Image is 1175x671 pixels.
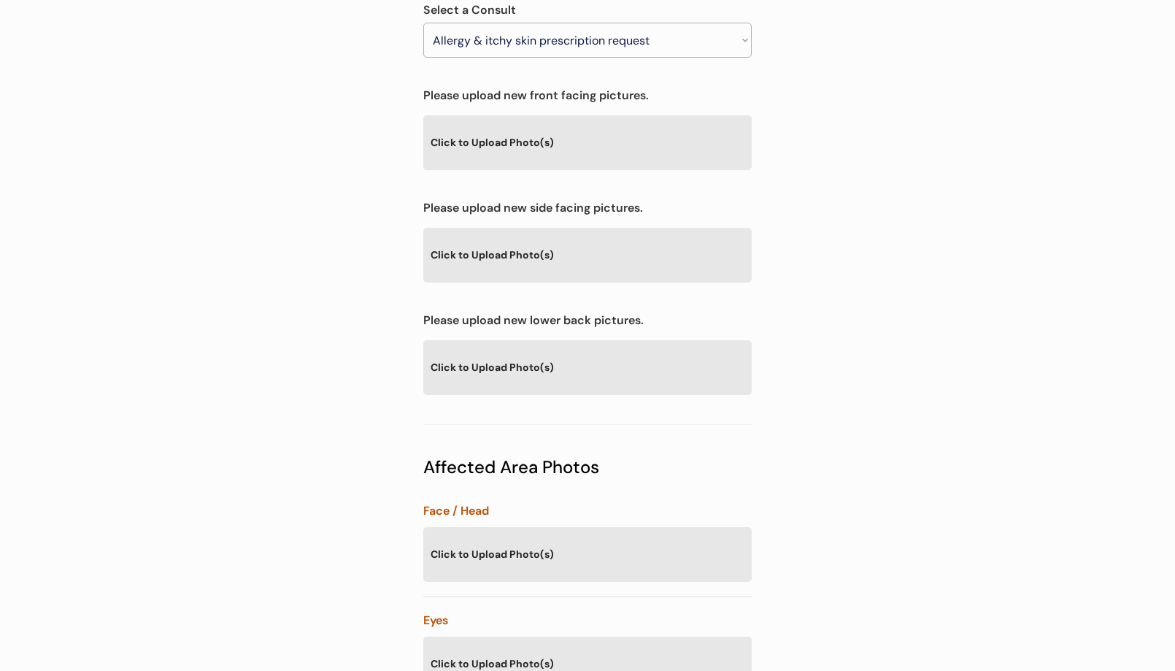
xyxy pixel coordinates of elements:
[423,612,752,629] div: Eyes
[423,199,752,217] div: Please upload new side facing pictures.
[423,312,752,329] div: Please upload new lower back pictures.
[423,527,752,580] div: Click to Upload Photo(s)
[423,115,752,169] div: Click to Upload Photo(s)
[423,1,752,19] div: Select a Consult
[423,502,752,520] div: Face / Head
[423,340,752,394] div: Click to Upload Photo(s)
[423,454,599,480] div: Affected Area Photos
[423,228,752,281] div: Click to Upload Photo(s)
[423,87,752,104] div: Please upload new front facing pictures.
